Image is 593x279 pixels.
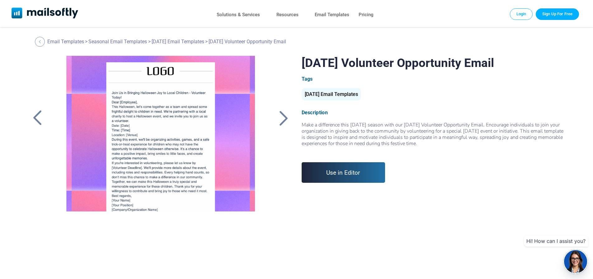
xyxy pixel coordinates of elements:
[536,8,579,20] a: Trial
[276,10,299,19] a: Resources
[302,122,563,153] div: Make a difference this [DATE] season with our [DATE] Volunteer Opportunity Email. Encourage indiv...
[302,94,361,97] a: [DATE] Email Templates
[276,110,292,126] a: Back
[88,39,147,45] a: Seasonal Email Templates
[524,235,588,247] div: Hi! How can I assist you?
[510,8,533,20] a: Login
[56,56,265,211] a: Halloween Volunteer Opportunity Email
[12,7,78,20] a: Mailsoftly
[35,37,46,47] a: Back
[302,88,361,100] div: [DATE] Email Templates
[302,162,385,183] a: Use in Editor
[302,110,563,116] div: Description
[315,10,349,19] a: Email Templates
[302,56,563,70] h1: [DATE] Volunteer Opportunity Email
[152,39,204,45] a: [DATE] Email Templates
[47,39,84,45] a: Email Templates
[217,10,260,19] a: Solutions & Services
[302,76,563,82] div: Tags
[359,10,374,19] a: Pricing
[30,110,45,126] a: Back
